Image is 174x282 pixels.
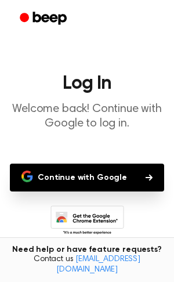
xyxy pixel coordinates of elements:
p: Welcome back! Continue with Google to log in. [9,102,165,131]
h1: Log In [9,74,165,93]
a: Beep [12,8,77,30]
a: [EMAIL_ADDRESS][DOMAIN_NAME] [56,255,140,274]
button: Continue with Google [10,164,164,191]
span: Contact us [7,255,167,275]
